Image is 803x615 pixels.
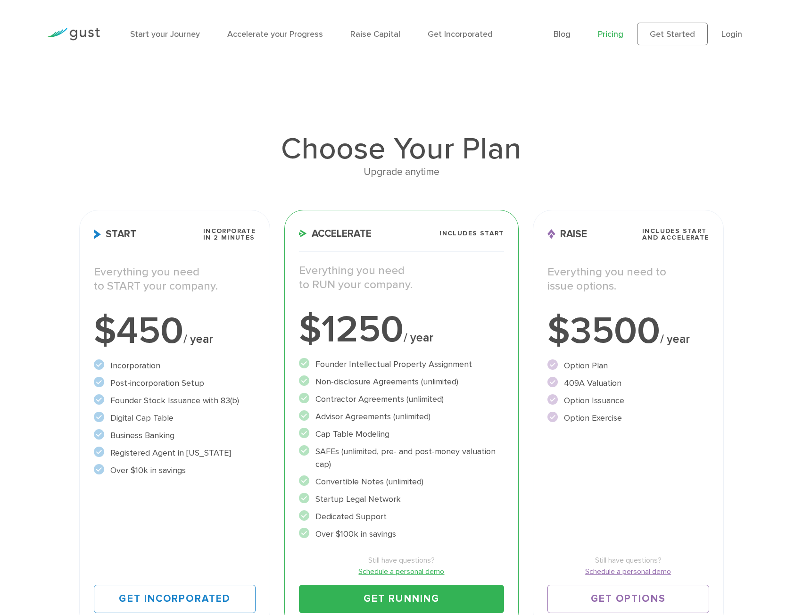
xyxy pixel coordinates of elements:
img: Start Icon X2 [94,229,101,239]
li: Post-incorporation Setup [94,377,256,390]
li: Digital Cap Table [94,412,256,424]
a: Login [721,29,742,39]
li: Over $100k in savings [299,528,504,540]
li: Registered Agent in [US_STATE] [94,447,256,459]
p: Everything you need to START your company. [94,265,256,293]
li: Over $10k in savings [94,464,256,477]
a: Blog [554,29,571,39]
p: Everything you need to issue options. [547,265,709,293]
li: Advisor Agreements (unlimited) [299,410,504,423]
li: Option Issuance [547,394,709,407]
span: / year [183,332,213,346]
span: / year [404,331,433,345]
span: / year [660,332,690,346]
li: Option Exercise [547,412,709,424]
a: Get Incorporated [94,585,256,613]
span: Includes START [439,230,504,237]
li: Incorporation [94,359,256,372]
span: Start [94,229,136,239]
div: $3500 [547,312,709,350]
a: Schedule a personal demo [299,566,504,577]
li: Non-disclosure Agreements (unlimited) [299,375,504,388]
a: Start your Journey [130,29,200,39]
a: Schedule a personal demo [547,566,709,577]
a: Accelerate your Progress [227,29,323,39]
a: Get Running [299,585,504,613]
span: Includes START and ACCELERATE [642,228,709,241]
p: Everything you need to RUN your company. [299,264,504,292]
li: Convertible Notes (unlimited) [299,475,504,488]
li: Founder Intellectual Property Assignment [299,358,504,371]
div: $1250 [299,311,504,349]
img: Gust Logo [47,28,100,41]
li: Option Plan [547,359,709,372]
li: 409A Valuation [547,377,709,390]
img: Accelerate Icon [299,230,307,237]
li: Startup Legal Network [299,493,504,506]
h1: Choose Your Plan [79,134,723,164]
li: Business Banking [94,429,256,442]
span: Accelerate [299,229,372,239]
a: Pricing [598,29,623,39]
span: Still have questions? [547,555,709,566]
a: Get Started [637,23,708,45]
a: Raise Capital [350,29,400,39]
span: Raise [547,229,587,239]
div: Upgrade anytime [79,164,723,180]
li: Dedicated Support [299,510,504,523]
span: Incorporate in 2 Minutes [203,228,256,241]
span: Still have questions? [299,555,504,566]
li: Founder Stock Issuance with 83(b) [94,394,256,407]
img: Raise Icon [547,229,555,239]
div: $450 [94,312,256,350]
a: Get Incorporated [428,29,493,39]
li: Cap Table Modeling [299,428,504,440]
a: Get Options [547,585,709,613]
li: Contractor Agreements (unlimited) [299,393,504,406]
li: SAFEs (unlimited, pre- and post-money valuation cap) [299,445,504,471]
